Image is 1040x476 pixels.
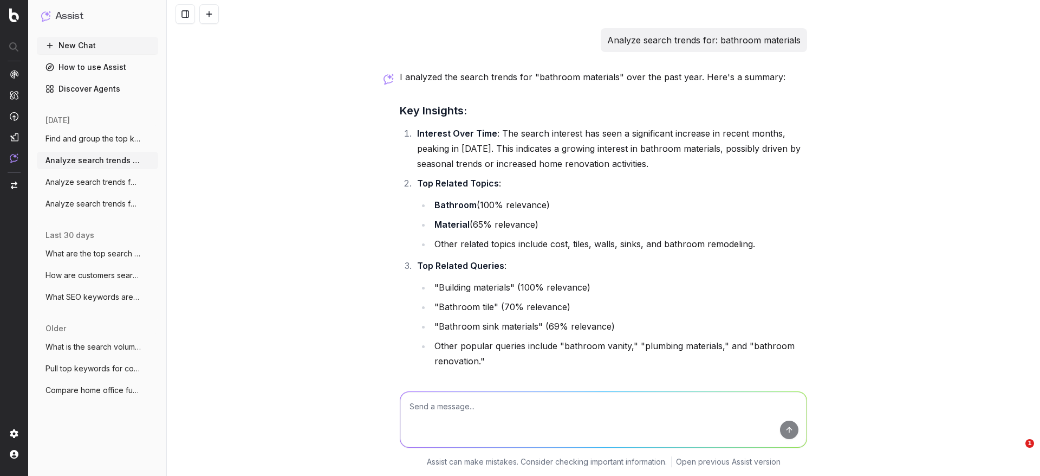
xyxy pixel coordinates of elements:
[45,363,141,374] span: Pull top keywords for coffee table shape
[10,153,18,163] img: Assist
[37,173,158,191] button: Analyze search trends for: Spring scents
[37,195,158,213] button: Analyze search trends for: gardening
[45,248,141,259] span: What are the top search queries for neut
[45,177,141,188] span: Analyze search trends for: Spring scents
[37,288,158,306] button: What SEO keywords are customers using to
[45,198,141,209] span: Analyze search trends for: gardening
[431,319,807,334] li: "Bathroom sink materials" (69% relevance)
[676,456,781,467] a: Open previous Assist version
[37,360,158,377] button: Pull top keywords for coffee table shape
[10,112,18,121] img: Activation
[37,267,158,284] button: How are customers searching for shorter
[10,133,18,141] img: Studio
[414,375,807,427] li: :
[417,178,499,189] strong: Top Related Topics
[37,152,158,169] button: Analyze search trends for: bathroom mate
[431,217,807,232] li: (65% relevance)
[434,200,477,210] strong: Bathroom
[37,338,158,356] button: What is the search volume when comparing
[417,260,504,271] strong: Top Related Queries
[414,126,807,171] li: : The search interest has seen a significant increase in recent months, peaking in [DATE]. This i...
[607,33,801,48] p: Analyze search trends for: bathroom materials
[427,456,667,467] p: Assist can make mistakes. Consider checking important information.
[9,8,19,22] img: Botify logo
[10,450,18,459] img: My account
[10,91,18,100] img: Intelligence
[431,338,807,369] li: Other popular queries include "bathroom vanity," "plumbing materials," and "bathroom renovation."
[37,59,158,76] a: How to use Assist
[41,9,154,24] button: Assist
[45,292,141,303] span: What SEO keywords are customers using to
[414,258,807,369] li: :
[37,37,158,54] button: New Chat
[431,197,807,213] li: (100% relevance)
[431,280,807,295] li: "Building materials" (100% relevance)
[400,69,807,85] p: I analyzed the search trends for "bathroom materials" over the past year. Here's a summary:
[37,80,158,98] a: Discover Agents
[45,385,141,396] span: Compare home office furniture search ter
[10,429,18,438] img: Setting
[434,219,470,230] strong: Material
[431,299,807,314] li: "Bathroom tile" (70% relevance)
[41,11,51,21] img: Assist
[414,176,807,252] li: :
[417,377,479,388] strong: Rising Queries
[45,115,70,126] span: [DATE]
[11,182,17,189] img: Switch project
[45,270,141,281] span: How are customers searching for shorter
[45,230,94,241] span: last 30 days
[37,130,158,147] button: Find and group the top keywords for bath
[45,342,141,352] span: What is the search volume when comparing
[400,102,807,119] h3: Key Insights:
[55,9,83,24] h1: Assist
[37,382,158,399] button: Compare home office furniture search ter
[417,128,497,139] strong: Interest Over Time
[383,74,394,85] img: Botify assist logo
[10,70,18,79] img: Analytics
[1025,439,1034,448] span: 1
[45,155,141,166] span: Analyze search trends for: bathroom mate
[45,323,66,334] span: older
[45,133,141,144] span: Find and group the top keywords for bath
[37,245,158,262] button: What are the top search queries for neut
[1003,439,1029,465] iframe: Intercom live chat
[431,236,807,252] li: Other related topics include cost, tiles, walls, sinks, and bathroom remodeling.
